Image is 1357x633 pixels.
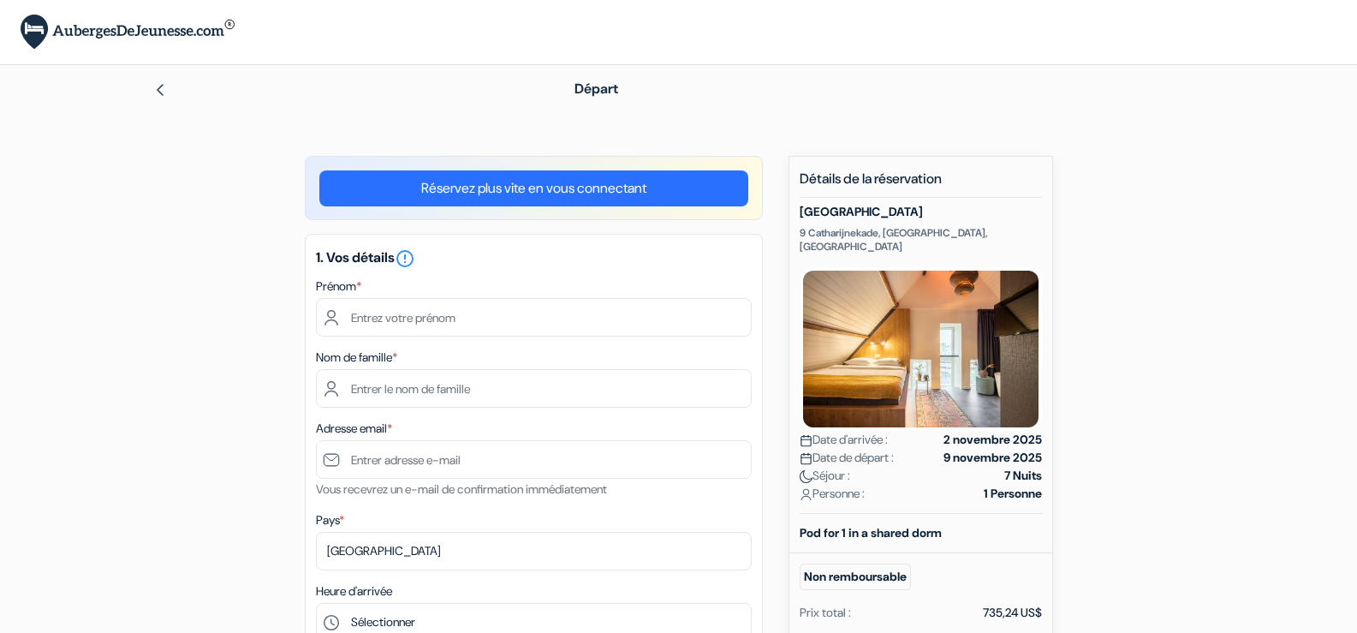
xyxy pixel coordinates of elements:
[800,604,851,622] div: Prix total :
[316,248,752,269] h5: 1. Vos détails
[316,278,361,296] label: Prénom
[800,470,812,483] img: moon.svg
[943,449,1042,467] strong: 9 novembre 2025
[800,205,1042,219] h5: [GEOGRAPHIC_DATA]
[395,248,415,266] a: error_outline
[800,564,911,590] small: Non remboursable
[316,511,344,529] label: Pays
[800,431,888,449] span: Date d'arrivée :
[800,449,894,467] span: Date de départ :
[800,467,850,485] span: Séjour :
[21,15,235,50] img: AubergesDeJeunesse.com
[395,248,415,269] i: error_outline
[153,83,167,97] img: left_arrow.svg
[316,481,607,497] small: Vous recevrez un e-mail de confirmation immédiatement
[943,431,1042,449] strong: 2 novembre 2025
[800,488,812,501] img: user_icon.svg
[984,485,1042,503] strong: 1 Personne
[800,226,1042,254] p: 9 Catharijnekade, [GEOGRAPHIC_DATA], [GEOGRAPHIC_DATA]
[574,80,618,98] span: Départ
[983,604,1042,622] div: 735,24 US$
[316,420,392,438] label: Adresse email
[800,485,865,503] span: Personne :
[1004,467,1042,485] strong: 7 Nuits
[800,525,942,540] b: Pod for 1 in a shared dorm
[800,434,812,447] img: calendar.svg
[316,369,752,408] input: Entrer le nom de famille
[316,440,752,479] input: Entrer adresse e-mail
[316,298,752,337] input: Entrez votre prénom
[316,582,392,600] label: Heure d'arrivée
[316,349,397,367] label: Nom de famille
[319,170,748,206] a: Réservez plus vite en vous connectant
[800,452,812,465] img: calendar.svg
[800,170,1042,198] h5: Détails de la réservation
